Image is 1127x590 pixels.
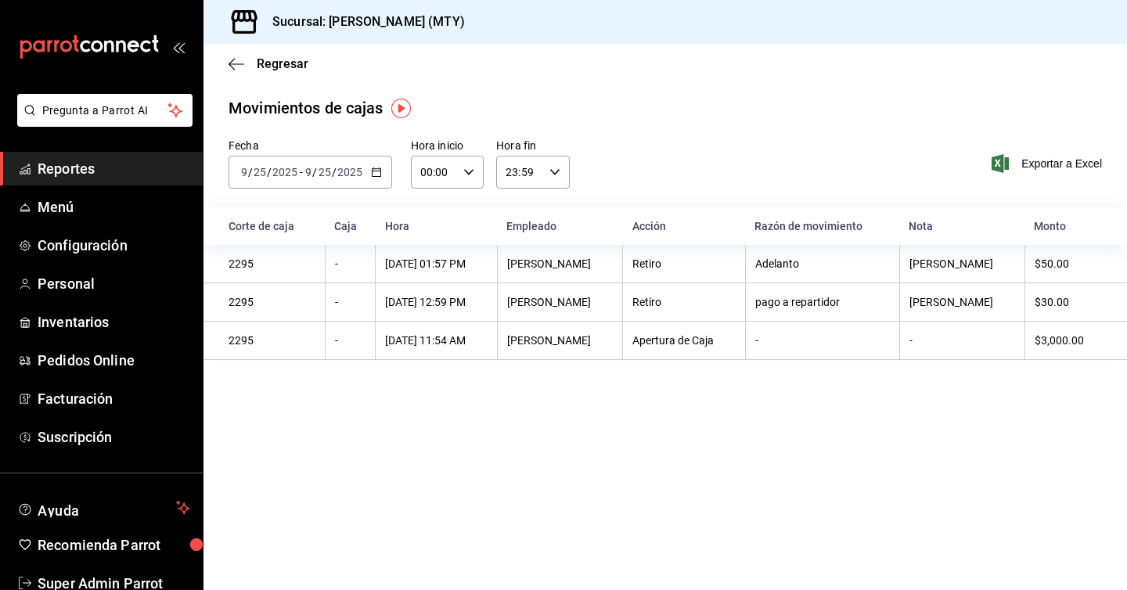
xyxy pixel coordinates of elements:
[229,296,315,308] div: 2295
[335,296,365,308] div: -
[755,334,890,347] div: -
[337,166,363,178] input: ----
[229,257,315,270] div: 2295
[496,140,569,151] label: Hora fin
[248,166,253,178] span: /
[507,257,613,270] div: [PERSON_NAME]
[267,166,272,178] span: /
[257,56,308,71] span: Regresar
[38,350,190,371] span: Pedidos Online
[38,388,190,409] span: Facturación
[506,220,613,232] div: Empleado
[38,158,190,179] span: Reportes
[229,140,392,151] label: Fecha
[909,334,1015,347] div: -
[229,56,308,71] button: Regresar
[385,257,487,270] div: [DATE] 01:57 PM
[229,334,315,347] div: 2295
[507,296,613,308] div: [PERSON_NAME]
[300,166,303,178] span: -
[318,166,332,178] input: --
[38,273,190,294] span: Personal
[632,296,736,308] div: Retiro
[253,166,267,178] input: --
[335,334,365,347] div: -
[995,154,1102,173] button: Exportar a Excel
[260,13,465,31] h3: Sucursal: [PERSON_NAME] (MTY)
[332,166,337,178] span: /
[1035,296,1102,308] div: $30.00
[755,296,890,308] div: pago a repartidor
[272,166,298,178] input: ----
[754,220,890,232] div: Razón de movimiento
[304,166,312,178] input: --
[229,220,315,232] div: Corte de caja
[385,296,487,308] div: [DATE] 12:59 PM
[38,498,170,517] span: Ayuda
[172,41,185,53] button: open_drawer_menu
[240,166,248,178] input: --
[411,140,484,151] label: Hora inicio
[632,220,736,232] div: Acción
[385,334,487,347] div: [DATE] 11:54 AM
[385,220,488,232] div: Hora
[38,235,190,256] span: Configuración
[17,94,193,127] button: Pregunta a Parrot AI
[38,426,190,448] span: Suscripción
[632,334,736,347] div: Apertura de Caja
[229,96,383,120] div: Movimientos de cajas
[42,103,168,119] span: Pregunta a Parrot AI
[334,220,365,232] div: Caja
[909,220,1015,232] div: Nota
[38,196,190,218] span: Menú
[909,296,1015,308] div: [PERSON_NAME]
[312,166,317,178] span: /
[38,534,190,556] span: Recomienda Parrot
[1035,334,1102,347] div: $3,000.00
[1035,257,1102,270] div: $50.00
[391,99,411,118] img: Tooltip marker
[1034,220,1102,232] div: Monto
[335,257,365,270] div: -
[632,257,736,270] div: Retiro
[38,311,190,333] span: Inventarios
[909,257,1015,270] div: [PERSON_NAME]
[755,257,890,270] div: Adelanto
[11,113,193,130] a: Pregunta a Parrot AI
[507,334,613,347] div: [PERSON_NAME]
